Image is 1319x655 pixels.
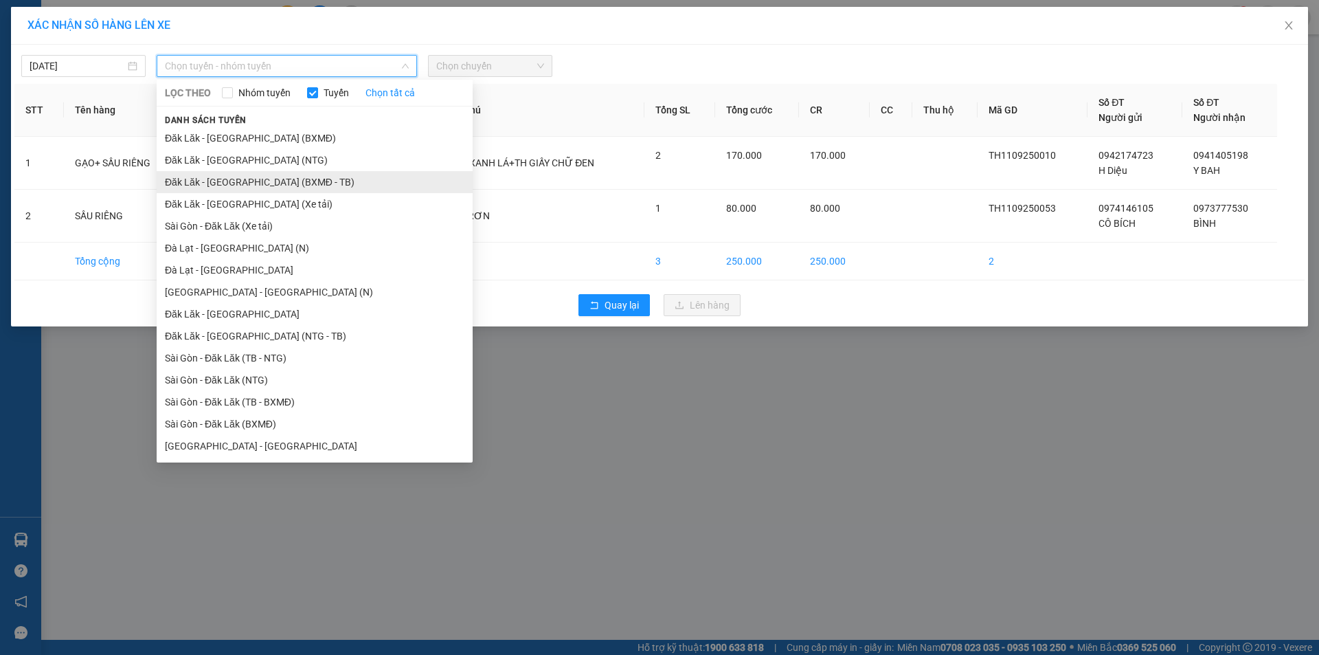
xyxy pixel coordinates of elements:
span: Chọn chuyến [436,56,544,76]
li: Đăk Lăk - [GEOGRAPHIC_DATA] [157,303,473,325]
td: Tổng cộng [64,243,184,280]
th: Tổng SL [644,84,714,137]
span: close [1283,20,1294,31]
td: 2 [14,190,64,243]
span: Số ĐT [1193,97,1219,108]
th: CR [799,84,870,137]
td: SẦU RIÊNG [64,190,184,243]
li: [GEOGRAPHIC_DATA] - [GEOGRAPHIC_DATA] [157,435,473,457]
td: 250.000 [715,243,799,280]
span: LỌC THEO [165,85,211,100]
th: STT [14,84,64,137]
span: 0974146105 [1098,203,1153,214]
span: CÔ BÍCH [1098,218,1136,229]
span: 1 [655,203,661,214]
li: Sài Gòn - Đăk Lăk (BXMĐ) [157,413,473,435]
span: Số ĐT [1098,97,1125,108]
button: Close [1270,7,1308,45]
th: Tổng cước [715,84,799,137]
td: GẠO+ SẦU RIÊNG [64,137,184,190]
li: Đăk Lăk - [GEOGRAPHIC_DATA] (BXMĐ) [157,127,473,149]
li: Đăk Lăk - [GEOGRAPHIC_DATA] (NTG) [157,149,473,171]
li: Đà Lạt - [GEOGRAPHIC_DATA] (N) [157,237,473,259]
li: Sài Gòn - Đăk Lăk (TB - BXMĐ) [157,391,473,413]
a: Chọn tất cả [365,85,415,100]
span: Quay lại [605,298,639,313]
span: 170.000 [810,150,846,161]
li: Đăk Lăk - [GEOGRAPHIC_DATA] (Xe tải) [157,193,473,215]
td: 3 [644,243,714,280]
span: 0942174723 [1098,150,1153,161]
span: BÌNH [1193,218,1216,229]
span: 80.000 [810,203,840,214]
th: CC [870,84,912,137]
span: H Diệu [1098,165,1127,176]
span: 80.000 [726,203,756,214]
span: 2 [655,150,661,161]
li: Đăk Lăk - [GEOGRAPHIC_DATA] (BXMĐ - TB) [157,171,473,193]
td: 2 [978,243,1087,280]
span: XÁC NHẬN SỐ HÀNG LÊN XE [27,19,170,32]
span: Tuyến [318,85,354,100]
span: TH1109250053 [989,203,1056,214]
li: Đăk Lăk - [GEOGRAPHIC_DATA] (NTG - TB) [157,325,473,347]
span: Y BAH [1193,165,1220,176]
span: Người gửi [1098,112,1142,123]
button: uploadLên hàng [664,294,741,316]
button: rollbackQuay lại [578,294,650,316]
li: Đà Lạt - [GEOGRAPHIC_DATA] [157,259,473,281]
li: Sài Gòn - Đăk Lăk (Xe tải) [157,215,473,237]
th: Ghi chú [437,84,644,137]
span: Chọn tuyến - nhóm tuyến [165,56,409,76]
span: 0941405198 [1193,150,1248,161]
span: down [401,62,409,70]
span: Danh sách tuyến [157,114,255,126]
td: 250.000 [799,243,870,280]
span: Nhóm tuyến [233,85,296,100]
span: TH1109250010 [989,150,1056,161]
span: rollback [589,300,599,311]
td: 1 [14,137,64,190]
span: 170.000 [726,150,762,161]
span: BAO XANH LÁ+TH GIẤY CHỮ ĐEN [448,157,594,168]
input: 11/09/2025 [30,58,125,74]
span: 0973777530 [1193,203,1248,214]
li: Sài Gòn - Đăk Lăk (TB - NTG) [157,347,473,369]
span: Người nhận [1193,112,1245,123]
li: [GEOGRAPHIC_DATA] - [GEOGRAPHIC_DATA] (N) [157,281,473,303]
th: Tên hàng [64,84,184,137]
th: Thu hộ [912,84,978,137]
li: Sài Gòn - Đăk Lăk (NTG) [157,369,473,391]
th: Mã GD [978,84,1087,137]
